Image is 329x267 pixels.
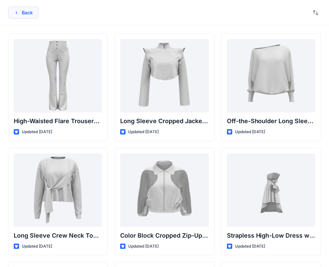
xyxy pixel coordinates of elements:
a: Color Block Cropped Zip-Up Jacket with Sheer Sleeves [120,154,209,227]
p: Long Sleeve Crew Neck Top with Asymmetrical Tie Detail [14,231,102,240]
a: Strapless High-Low Dress with Side Bow Detail [227,154,315,227]
a: Off-the-Shoulder Long Sleeve Top [227,39,315,112]
a: Long Sleeve Cropped Jacket with Mandarin Collar and Shoulder Detail [120,39,209,112]
p: High-Waisted Flare Trousers with Button Detail [14,116,102,126]
p: Off-the-Shoulder Long Sleeve Top [227,116,315,126]
p: Updated [DATE] [128,243,159,250]
p: Strapless High-Low Dress with Side Bow Detail [227,231,315,240]
p: Updated [DATE] [235,128,265,136]
button: Back [8,7,38,19]
p: Updated [DATE] [128,128,159,136]
p: Updated [DATE] [22,128,52,136]
a: Long Sleeve Crew Neck Top with Asymmetrical Tie Detail [14,154,102,227]
p: Updated [DATE] [22,243,52,250]
p: Color Block Cropped Zip-Up Jacket with Sheer Sleeves [120,231,209,240]
p: Long Sleeve Cropped Jacket with Mandarin Collar and Shoulder Detail [120,116,209,126]
p: Updated [DATE] [235,243,265,250]
a: High-Waisted Flare Trousers with Button Detail [14,39,102,112]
